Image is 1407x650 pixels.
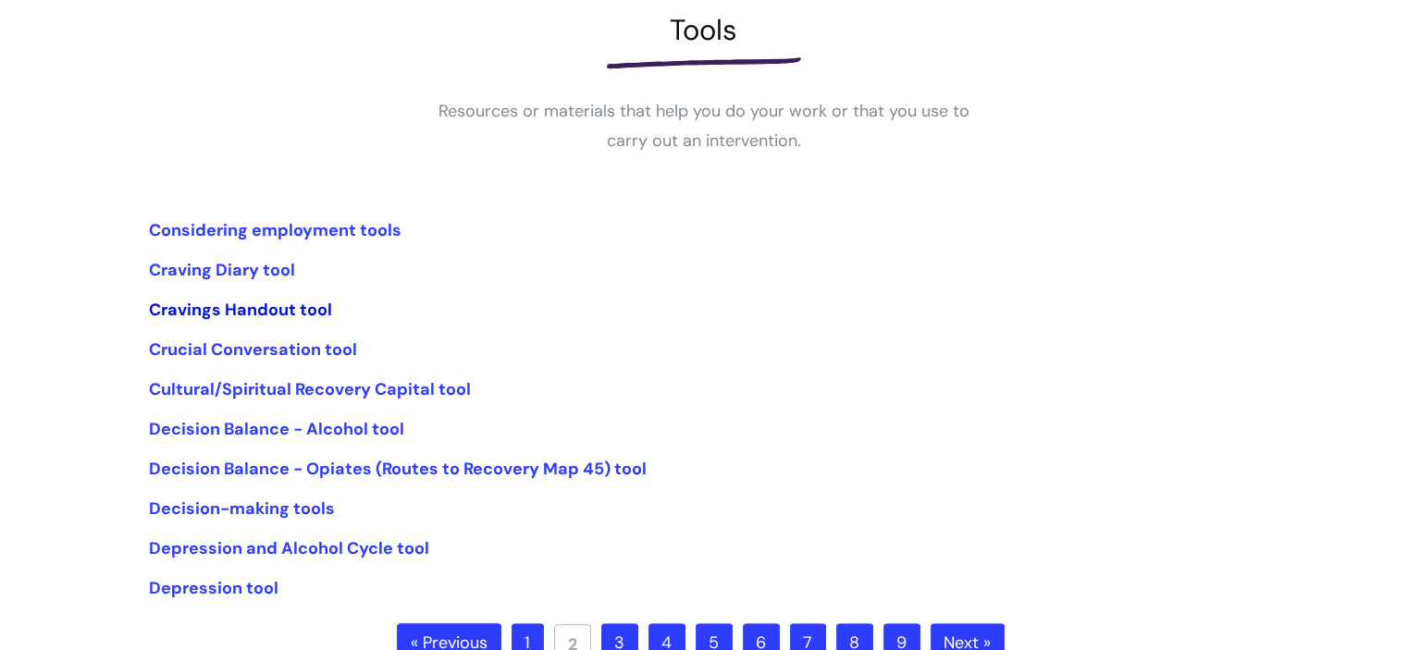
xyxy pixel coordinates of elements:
a: Depression tool [149,577,278,599]
a: Cravings Handout tool [149,299,332,321]
a: Decision-making tools [149,497,335,520]
a: Decision Balance - Opiates (Routes to Recovery Map 45) tool [149,458,647,480]
a: Cultural/Spiritual Recovery Capital tool [149,378,471,400]
a: Depression and Alcohol Cycle tool [149,537,429,559]
a: Decision Balance - Alcohol tool [149,418,404,440]
a: Craving Diary tool [149,259,295,281]
a: Considering employment tools [149,219,401,241]
a: Crucial Conversation tool [149,338,357,361]
h1: Tools [149,13,1259,47]
p: Resources or materials that help you do your work or that you use to carry out an intervention. [426,96,981,156]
